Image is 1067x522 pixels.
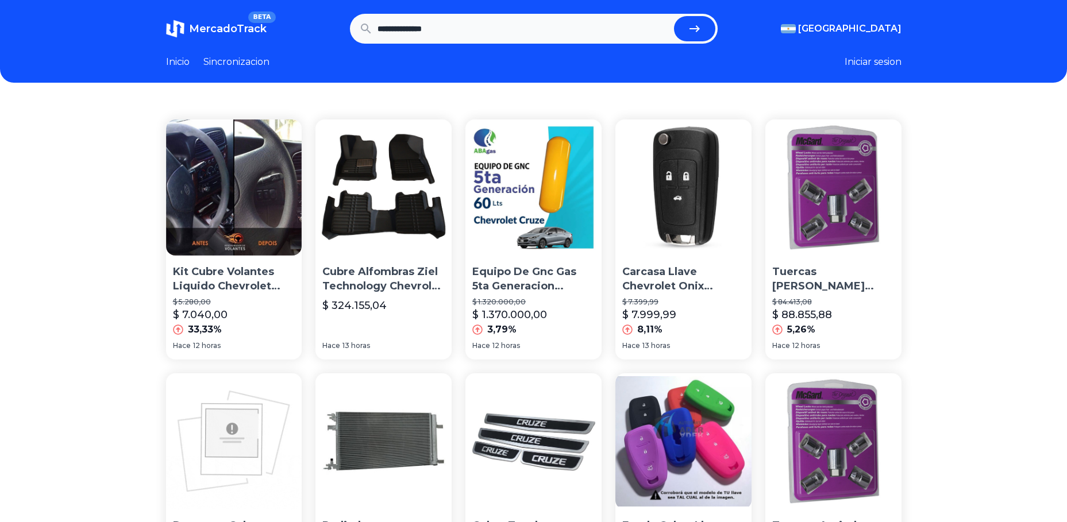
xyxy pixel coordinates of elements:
[622,307,676,323] p: $ 7.999,99
[173,307,228,323] p: $ 7.040,00
[845,55,902,69] button: Iniciar sesion
[622,265,745,293] p: Carcasa Llave Chevrolet Onix Prisma Cruze
[315,119,452,256] img: Cubre Alfombras Ziel Technology Chevrolet Cruze
[166,119,302,256] img: Kit Cubre Volantes Liquido Chevrolet Cruze
[342,341,370,350] span: 13 horas
[637,323,662,337] p: 8,11%
[315,119,452,359] a: Cubre Alfombras Ziel Technology Chevrolet CruzeCubre Alfombras Ziel Technology Chevrolet Cruze$ 3...
[772,265,895,293] p: Tuercas [PERSON_NAME] Chevrolet Cruze 13/19
[189,22,267,35] span: MercadoTrack
[173,265,295,293] p: Kit Cubre Volantes Liquido Chevrolet Cruze
[765,119,902,256] img: Tuercas Antirrobo Mcgard Chevrolet Cruze 13/19
[781,22,902,36] button: [GEOGRAPHIC_DATA]
[248,11,275,23] span: BETA
[472,265,595,293] p: Equipo De Gnc Gas 5ta Generacion Chevrolet Cruze - Cobalt
[622,297,745,307] p: $ 7.399,99
[188,323,222,337] p: 33,33%
[787,323,815,337] p: 5,26%
[322,265,445,293] p: Cubre Alfombras Ziel Technology Chevrolet Cruze
[772,307,832,323] p: $ 88.855,88
[465,119,602,359] a: Equipo De Gnc Gas 5ta Generacion Chevrolet Cruze - CobaltEquipo De Gnc Gas 5ta Generacion Chevrol...
[487,323,517,337] p: 3,79%
[492,341,520,350] span: 12 horas
[166,20,184,38] img: MercadoTrack
[615,373,752,509] img: Funda Cubre Llave Silicona Chevrolet 2016 17 18 Cruze Camaro
[781,24,796,33] img: Argentina
[322,341,340,350] span: Hace
[465,119,602,256] img: Equipo De Gnc Gas 5ta Generacion Chevrolet Cruze - Cobalt
[472,297,595,307] p: $ 1.320.000,00
[642,341,670,350] span: 13 horas
[203,55,269,69] a: Sincronizacion
[166,20,267,38] a: MercadoTrackBETA
[173,297,295,307] p: $ 5.280,00
[465,373,602,509] img: Cubre Zocalos Inoxidable P/ Chevrolet Cruze Modelo Black
[472,307,547,323] p: $ 1.370.000,00
[772,297,895,307] p: $ 84.413,08
[173,341,191,350] span: Hace
[765,119,902,359] a: Tuercas Antirrobo Mcgard Chevrolet Cruze 13/19Tuercas [PERSON_NAME] Chevrolet Cruze 13/19$ 84.413...
[322,297,387,314] p: $ 324.155,04
[166,55,190,69] a: Inicio
[315,373,452,509] img: Radiador Condensador Aire Chevrolet Cruze 1.8 Hasta El 2015
[765,373,902,509] img: Tuercas Antirobo Chevrolet Cruze 13/19
[615,119,752,359] a: Carcasa Llave Chevrolet Onix Prisma CruzeCarcasa Llave Chevrolet Onix Prisma Cruze$ 7.399,99$ 7.9...
[615,119,752,256] img: Carcasa Llave Chevrolet Onix Prisma Cruze
[792,341,820,350] span: 12 horas
[622,341,640,350] span: Hace
[772,341,790,350] span: Hace
[193,341,221,350] span: 12 horas
[166,119,302,359] a: Kit Cubre Volantes Liquido Chevrolet CruzeKit Cubre Volantes Liquido Chevrolet Cruze$ 5.280,00$ 7...
[798,22,902,36] span: [GEOGRAPHIC_DATA]
[472,341,490,350] span: Hace
[166,373,302,509] img: Protector Cubre Zócalo Carbono Chevrolet Cruze Enviogratis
